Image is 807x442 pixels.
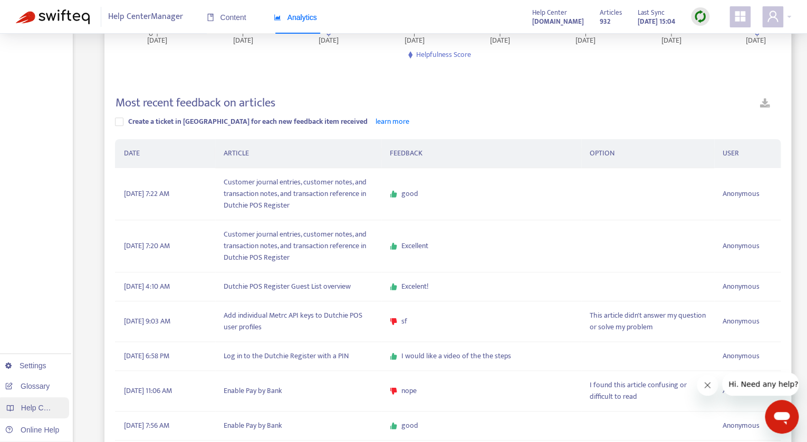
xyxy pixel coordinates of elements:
tspan: [DATE] [661,34,681,46]
span: sf [401,316,407,327]
td: Enable Pay by Bank [215,371,381,411]
strong: 932 [600,16,610,27]
span: dislike [390,318,397,325]
span: Create a ticket in [GEOGRAPHIC_DATA] for each new feedback item received [128,115,367,127]
td: Log in to the Dutchie Register with a PIN [215,342,381,371]
span: like [390,283,397,290]
span: Anonymous [723,420,760,431]
tspan: [DATE] [490,34,510,46]
span: Anonymous [723,350,760,362]
span: [DATE] 7:56 AM [123,420,169,431]
strong: [DATE] 15:04 [638,16,675,27]
td: Enable Pay by Bank [215,411,381,440]
tspan: [DATE] [405,34,425,46]
span: Content [207,13,246,22]
img: Swifteq [16,9,90,24]
th: ARTICLE [215,139,381,168]
th: FEEDBACK [381,139,581,168]
a: Online Help [5,426,59,434]
tspan: 0 [149,27,153,39]
tspan: [DATE] [746,34,766,46]
span: Help Center Manager [108,7,183,27]
a: Glossary [5,382,50,390]
span: Last Sync [638,7,665,18]
iframe: Button to launch messaging window [765,400,799,434]
span: Anonymous [723,281,760,292]
td: Dutchie POS Register Guest List overview [215,272,381,301]
span: appstore [734,10,746,23]
th: USER [714,139,781,168]
span: like [390,242,397,250]
span: Articles [600,7,622,18]
td: Customer journal entries, customer notes, and transaction notes, and transaction reference in Dut... [215,168,381,220]
span: [DATE] 11:06 AM [123,385,171,397]
iframe: Close message [697,375,718,396]
a: Settings [5,361,46,370]
span: Helpfulness Score [416,48,471,61]
th: OPTION [581,139,714,168]
th: DATE [115,139,215,168]
span: like [390,422,397,429]
iframe: Message from company [722,372,799,396]
span: book [207,14,214,21]
span: I found this article confusing or difficult to read [590,379,706,402]
span: like [390,352,397,360]
img: sync.dc5367851b00ba804db3.png [694,10,707,23]
span: Anonymous [723,316,760,327]
span: [DATE] 7:20 AM [123,240,169,252]
h4: Most recent feedback on articles [115,96,275,110]
span: [DATE] 9:03 AM [123,316,170,327]
span: [DATE] 4:10 AM [123,281,169,292]
span: [DATE] 6:58 PM [123,350,169,362]
span: Anonymous [723,240,760,252]
span: Help Center [532,7,567,18]
span: Anonymous [723,188,760,200]
span: like [390,190,397,198]
span: user [766,10,779,23]
tspan: [DATE] [233,34,253,46]
span: Excellent [401,240,428,252]
span: good [401,188,418,200]
a: [DOMAIN_NAME] [532,15,584,27]
tspan: [DATE] [319,34,339,46]
td: Customer journal entries, customer notes, and transaction notes, and transaction reference in Dut... [215,220,381,272]
span: Excelent! [401,281,428,292]
tspan: [DATE] [576,34,596,46]
span: This article didn't answer my question or solve my problem [590,310,706,333]
tspan: [DATE] [147,34,167,46]
span: nope [401,385,417,397]
span: area-chart [274,14,281,21]
span: dislike [390,387,397,395]
span: Help Centers [21,404,64,412]
span: Analytics [274,13,317,22]
a: learn more [375,115,409,127]
strong: [DOMAIN_NAME] [532,16,584,27]
td: Add individual Metrc API keys to Dutchie POS user profiles [215,301,381,342]
span: good [401,420,418,431]
span: [DATE] 7:22 AM [123,188,169,200]
span: I would like a video of the the steps [401,350,511,362]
